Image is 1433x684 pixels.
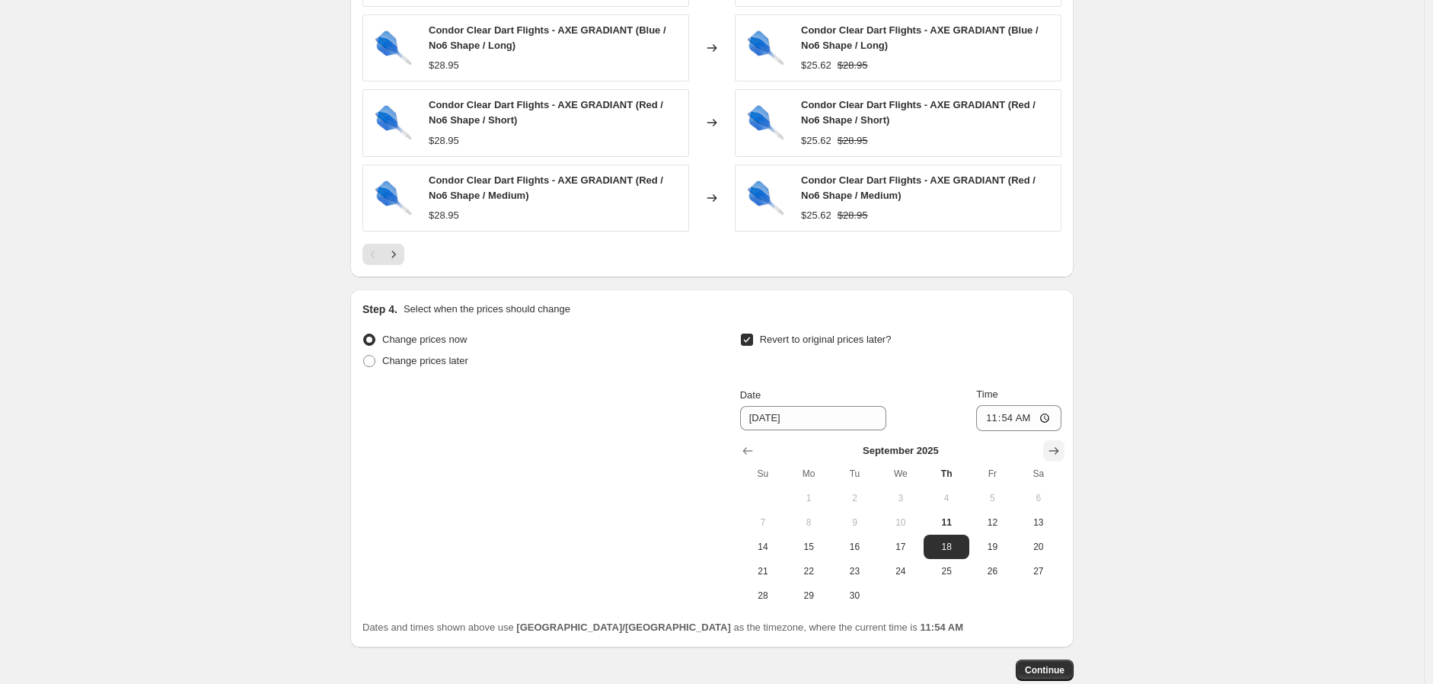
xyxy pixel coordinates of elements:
span: Condor Clear Dart Flights - AXE GRADIANT (Red / No6 Shape / Short) [429,99,663,126]
button: Today Thursday September 11 2025 [924,510,969,535]
span: Date [740,389,761,401]
span: 10 [884,516,918,529]
span: 7 [746,516,780,529]
nav: Pagination [362,244,404,265]
div: $25.62 [801,133,831,149]
span: Condor Clear Dart Flights - AXE GRADIANT (Red / No6 Shape / Medium) [801,174,1036,201]
button: Sunday September 14 2025 [740,535,786,559]
th: Tuesday [831,462,877,486]
div: $25.62 [801,208,831,223]
p: Select when the prices should change [404,302,570,317]
span: 12 [975,516,1009,529]
input: 9/11/2025 [740,406,886,430]
button: Friday September 12 2025 [969,510,1015,535]
th: Sunday [740,462,786,486]
span: 18 [930,541,963,553]
b: [GEOGRAPHIC_DATA]/[GEOGRAPHIC_DATA] [516,622,730,633]
span: We [884,468,918,480]
span: Dates and times shown above use as the timezone, where the current time is [362,622,963,633]
span: 30 [838,590,871,602]
span: Tu [838,468,871,480]
span: 6 [1022,492,1055,504]
span: 2 [838,492,871,504]
button: Wednesday September 3 2025 [878,486,924,510]
button: Monday September 1 2025 [786,486,831,510]
button: Saturday September 27 2025 [1016,559,1061,583]
button: Saturday September 13 2025 [1016,510,1061,535]
span: 29 [792,590,825,602]
th: Friday [969,462,1015,486]
span: 13 [1022,516,1055,529]
span: Time [976,388,997,400]
th: Wednesday [878,462,924,486]
span: 26 [975,565,1009,577]
span: 3 [884,492,918,504]
span: Continue [1025,664,1064,676]
button: Monday September 8 2025 [786,510,831,535]
span: Condor Clear Dart Flights - AXE GRADIANT (Red / No6 Shape / Short) [801,99,1036,126]
button: Tuesday September 16 2025 [831,535,877,559]
img: cn241_80x.png [743,25,789,71]
span: 25 [930,565,963,577]
span: Revert to original prices later? [760,334,892,345]
button: Thursday September 4 2025 [924,486,969,510]
button: Next [383,244,404,265]
h2: Step 4. [362,302,397,317]
th: Saturday [1016,462,1061,486]
span: Mo [792,468,825,480]
span: 28 [746,590,780,602]
div: $28.95 [429,133,459,149]
button: Monday September 15 2025 [786,535,831,559]
th: Thursday [924,462,969,486]
span: 17 [884,541,918,553]
button: Show next month, October 2025 [1043,440,1064,462]
div: $28.95 [429,208,459,223]
button: Saturday September 6 2025 [1016,486,1061,510]
span: Su [746,468,780,480]
strike: $28.95 [838,208,868,223]
span: 19 [975,541,1009,553]
strike: $28.95 [838,133,868,149]
button: Friday September 26 2025 [969,559,1015,583]
span: 15 [792,541,825,553]
span: 1 [792,492,825,504]
span: 9 [838,516,871,529]
span: 27 [1022,565,1055,577]
span: 21 [746,565,780,577]
span: Change prices now [382,334,467,345]
button: Thursday September 18 2025 [924,535,969,559]
span: Change prices later [382,355,468,366]
img: cn241_80x.png [371,100,416,145]
button: Tuesday September 2 2025 [831,486,877,510]
button: Monday September 29 2025 [786,583,831,608]
span: 22 [792,565,825,577]
span: 24 [884,565,918,577]
div: $25.62 [801,58,831,73]
span: Th [930,468,963,480]
button: Friday September 19 2025 [969,535,1015,559]
span: 20 [1022,541,1055,553]
span: 16 [838,541,871,553]
button: Tuesday September 9 2025 [831,510,877,535]
button: Saturday September 20 2025 [1016,535,1061,559]
button: Wednesday September 24 2025 [878,559,924,583]
span: Condor Clear Dart Flights - AXE GRADIANT (Blue / No6 Shape / Long) [429,24,666,51]
span: Condor Clear Dart Flights - AXE GRADIANT (Blue / No6 Shape / Long) [801,24,1039,51]
span: Condor Clear Dart Flights - AXE GRADIANT (Red / No6 Shape / Medium) [429,174,663,201]
button: Tuesday September 23 2025 [831,559,877,583]
img: cn241_80x.png [743,175,789,221]
img: cn241_80x.png [743,100,789,145]
span: 23 [838,565,871,577]
span: 4 [930,492,963,504]
button: Continue [1016,660,1074,681]
th: Monday [786,462,831,486]
button: Wednesday September 10 2025 [878,510,924,535]
span: Fr [975,468,1009,480]
button: Sunday September 28 2025 [740,583,786,608]
button: Show previous month, August 2025 [737,440,758,462]
button: Sunday September 7 2025 [740,510,786,535]
span: 11 [930,516,963,529]
strike: $28.95 [838,58,868,73]
span: Sa [1022,468,1055,480]
button: Thursday September 25 2025 [924,559,969,583]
